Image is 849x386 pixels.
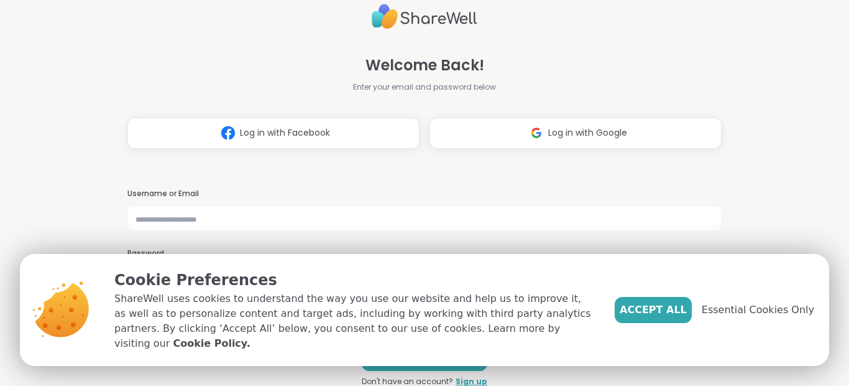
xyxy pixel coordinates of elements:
button: Log in with Facebook [127,118,420,149]
a: Cookie Policy. [173,336,250,351]
button: Accept All [615,297,692,323]
p: Cookie Preferences [114,269,595,291]
span: Accept All [620,303,687,318]
h3: Password [127,248,722,259]
p: ShareWell uses cookies to understand the way you use our website and help us to improve it, as we... [114,291,595,351]
img: ShareWell Logomark [216,121,240,144]
h3: Username or Email [127,189,722,199]
span: Essential Cookies Only [702,303,814,318]
span: Enter your email and password below [353,82,496,93]
span: Log in with Google [548,126,627,139]
span: Log in with Facebook [240,126,330,139]
span: Welcome Back! [365,54,484,77]
img: ShareWell Logomark [525,121,548,144]
button: Log in with Google [429,118,722,149]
